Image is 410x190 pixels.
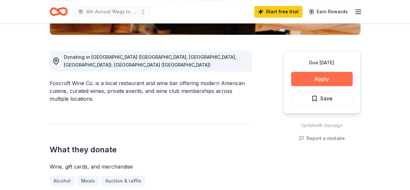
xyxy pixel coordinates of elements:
[320,94,333,103] span: Save
[305,6,352,18] a: Earn Rewards
[299,134,345,142] button: Report a mistake
[254,6,302,18] a: Start free trial
[50,163,252,171] div: Wine, gift cards, and merchandise
[291,72,353,86] button: Apply
[77,176,99,186] a: Meals
[291,59,353,67] div: Due [DATE]
[50,4,68,19] a: Home
[291,91,353,106] button: Save
[73,5,151,18] button: 4th Annual Wags to Riches Casino Night
[50,79,252,103] div: Foxcroft Wine Co. is a local restaurant and wine bar offering modern American cuisine, curated wi...
[283,121,361,129] div: Updated 8 days ago
[50,176,75,186] a: Alcohol
[86,8,138,16] span: 4th Annual Wags to Riches Casino Night
[101,176,145,186] a: Auction & raffle
[50,145,252,155] h2: What they donate
[64,54,236,68] span: Donating in [GEOGRAPHIC_DATA] ([GEOGRAPHIC_DATA], [GEOGRAPHIC_DATA], [GEOGRAPHIC_DATA]); [GEOGRAP...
